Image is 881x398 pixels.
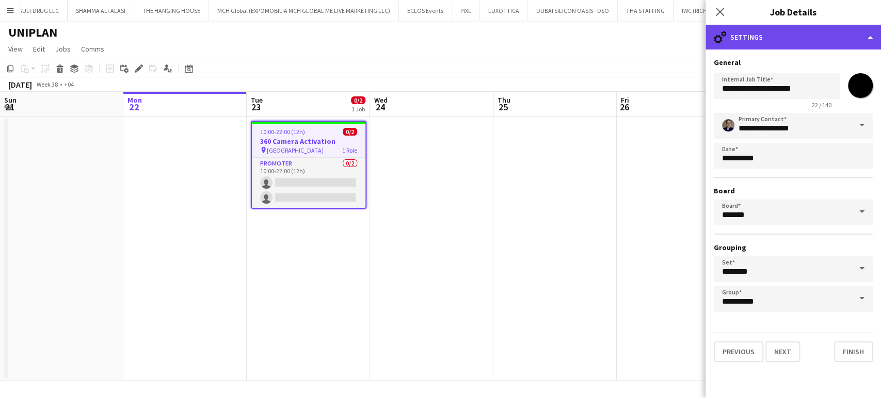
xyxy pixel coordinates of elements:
h3: General [714,58,873,67]
h3: 360 Camera Activation [252,137,365,146]
h3: Board [714,186,873,195]
span: Wed [374,95,388,105]
span: Week 38 [34,80,60,88]
button: Previous [714,341,763,362]
span: 0/2 [351,96,365,104]
span: 10:00-22:00 (12h) [260,128,305,136]
span: Edit [33,44,45,54]
span: 26 [619,101,629,113]
span: Sun [4,95,17,105]
button: Finish [834,341,873,362]
app-job-card: 10:00-22:00 (12h)0/2360 Camera Activation [GEOGRAPHIC_DATA]1 RolePromoter0/210:00-22:00 (12h) [251,121,366,209]
span: 21 [3,101,17,113]
a: Edit [29,42,49,56]
h1: UNIPLAN [8,25,57,40]
span: Comms [81,44,104,54]
button: IWC (RICHEMONT DUBAI FZE) [674,1,767,21]
div: [DATE] [8,79,32,90]
span: 24 [373,101,388,113]
app-card-role: Promoter0/210:00-22:00 (12h) [252,158,365,208]
button: SHAMMA ALFALASI [68,1,134,21]
a: View [4,42,27,56]
span: 0/2 [343,128,357,136]
a: Comms [77,42,108,56]
span: Fri [621,95,629,105]
a: Jobs [51,42,75,56]
span: 22 / 140 [804,101,840,109]
span: 23 [249,101,263,113]
button: THE HANGING HOUSE [134,1,209,21]
span: 22 [126,101,142,113]
button: GULFDRUG LLC [10,1,68,21]
button: ECLOS Events [399,1,452,21]
span: View [8,44,23,54]
div: 1 Job [351,105,365,113]
button: DUBAI SILICON OASIS - DSO [528,1,618,21]
button: PIXL [452,1,480,21]
button: Next [765,341,800,362]
span: Tue [251,95,263,105]
button: MCH Global (EXPOMOBILIA MCH GLOBAL ME LIVE MARKETING LLC) [209,1,399,21]
button: LUXOTTICA [480,1,528,21]
div: +04 [64,80,74,88]
span: Thu [498,95,510,105]
div: Settings [706,25,881,49]
h3: Job Details [706,5,881,19]
h3: Grouping [714,243,873,252]
span: [GEOGRAPHIC_DATA] [267,146,324,154]
button: THA STAFFING [618,1,674,21]
span: 25 [496,101,510,113]
span: Jobs [55,44,71,54]
span: Mon [127,95,142,105]
span: 1 Role [342,146,357,154]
